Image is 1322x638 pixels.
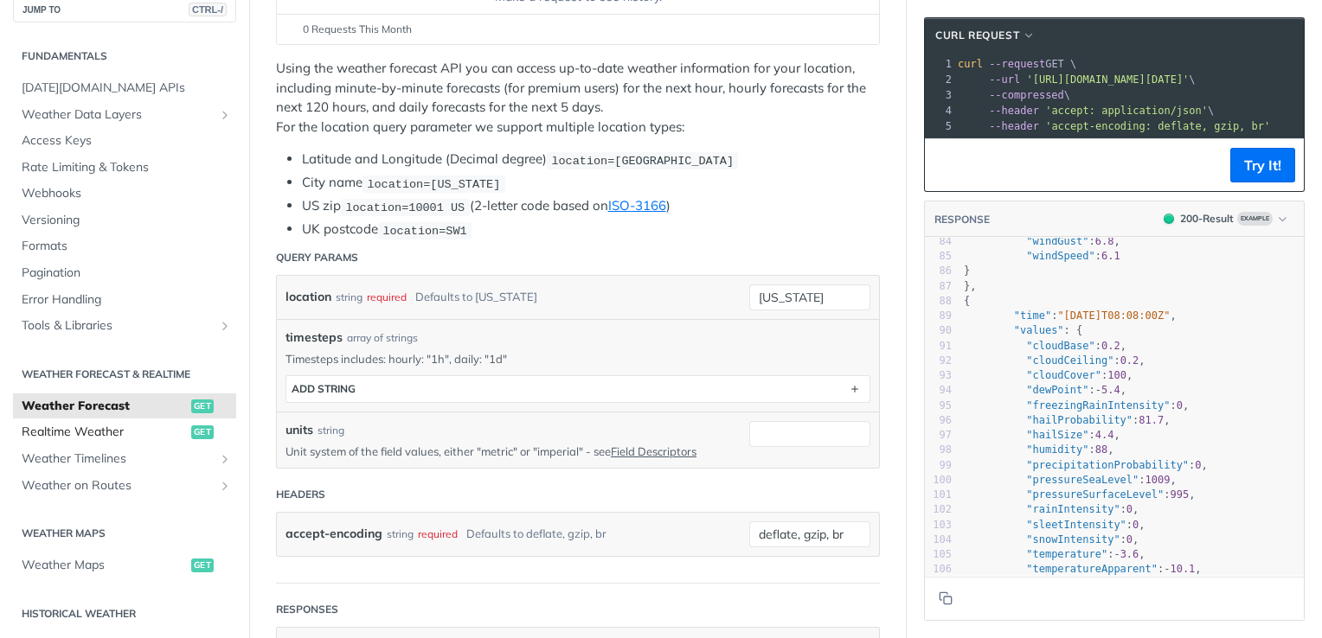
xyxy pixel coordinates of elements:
span: "[DATE]T08:08:00Z" [1057,309,1170,322]
div: 92 [925,354,952,368]
span: : , [964,474,1177,486]
button: cURL Request [929,27,1042,44]
a: Webhooks [13,181,236,207]
span: : , [964,354,1146,367]
div: 102 [925,502,952,517]
div: 91 [925,339,952,354]
span: "temperature" [1026,548,1107,560]
span: Pagination [22,265,232,282]
span: Weather Timelines [22,450,214,468]
div: 200 - Result [1180,211,1234,226]
span: 200 [1164,214,1174,224]
p: Timesteps includes: hourly: "1h", daily: "1d" [286,351,870,367]
div: 85 [925,249,952,264]
button: Show subpages for Weather Data Layers [218,108,232,122]
div: 87 [925,279,952,294]
span: : , [964,459,1208,471]
span: --compressed [989,89,1064,101]
span: "windSpeed" [1026,250,1094,262]
span: "hailProbability" [1026,414,1133,426]
span: get [191,425,214,439]
span: \ [958,105,1214,117]
li: Latitude and Longitude (Decimal degree) [302,150,880,169]
a: Weather Mapsget [13,552,236,578]
span: "windGust" [1026,235,1088,247]
span: : , [964,519,1146,531]
a: Pagination [13,260,236,286]
span: "hailSize" [1026,429,1088,441]
h2: Weather Forecast & realtime [13,367,236,382]
span: Versioning [22,212,232,229]
span: 81.7 [1139,414,1164,426]
div: string [336,284,363,309]
span: "dewPoint" [1026,384,1088,396]
span: Weather Forecast [22,398,187,415]
div: 99 [925,458,952,473]
span: "pressureSeaLevel" [1026,474,1139,486]
div: required [418,521,458,546]
span: get [191,399,214,413]
span: : , [964,443,1114,456]
div: 93 [925,368,952,383]
span: cURL Request [935,28,1019,43]
a: Field Descriptors [611,444,696,458]
li: US zip (2-letter code based on ) [302,196,880,216]
span: "freezingRainIntensity" [1026,399,1170,412]
div: 84 [925,234,952,249]
div: 4 [925,103,954,118]
div: 103 [925,518,952,533]
button: Show subpages for Tools & Libraries [218,319,232,333]
span: - [1095,384,1101,396]
div: 98 [925,443,952,457]
span: Formats [22,238,232,255]
div: 1 [925,56,954,72]
div: 3 [925,87,954,103]
div: ADD string [292,382,356,395]
span: [DATE][DOMAIN_NAME] APIs [22,80,232,97]
span: Weather on Routes [22,477,214,494]
a: Weather on RoutesShow subpages for Weather on Routes [13,473,236,499]
span: : , [964,429,1120,441]
p: Unit system of the field values, either "metric" or "imperial" - see [286,443,723,459]
a: Realtime Weatherget [13,419,236,445]
a: Weather Forecastget [13,393,236,419]
span: location=[GEOGRAPHIC_DATA] [551,154,734,167]
span: '[URL][DOMAIN_NAME][DATE]' [1026,73,1189,86]
a: Access Keys [13,128,236,154]
span: Access Keys [22,132,232,150]
span: \ [958,73,1196,86]
span: Realtime Weather [22,424,187,441]
div: 90 [925,323,952,338]
h2: Weather Maps [13,526,236,541]
span: 'accept: application/json' [1045,105,1208,117]
div: Defaults to deflate, gzip, br [466,521,606,546]
div: 100 [925,473,952,488]
span: 'accept-encoding: deflate, gzip, br' [1045,120,1270,132]
span: timesteps [286,329,343,347]
span: 1009 [1146,474,1171,486]
div: 2 [925,72,954,87]
button: 200200-ResultExample [1155,210,1295,227]
span: get [191,558,214,572]
div: 95 [925,399,952,413]
span: : , [964,548,1146,560]
span: : , [964,414,1171,426]
span: 995 [1170,488,1189,501]
span: Weather Maps [22,557,187,574]
span: 3.6 [1120,548,1139,560]
div: 96 [925,413,952,428]
span: 0 [1126,533,1133,545]
button: RESPONSE [934,211,991,228]
a: Rate Limiting & Tokens [13,155,236,181]
span: 0 [1195,459,1201,471]
p: Using the weather forecast API you can access up-to-date weather information for your location, i... [276,59,880,137]
span: 0 Requests This Month [303,22,412,37]
label: units [286,421,313,439]
span: - [1164,563,1170,575]
span: : , [964,503,1139,515]
div: Responses [276,602,338,617]
span: : , [964,340,1126,352]
div: 101 [925,488,952,502]
span: "sleetIntensity" [1026,519,1126,531]
span: --header [989,120,1039,132]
